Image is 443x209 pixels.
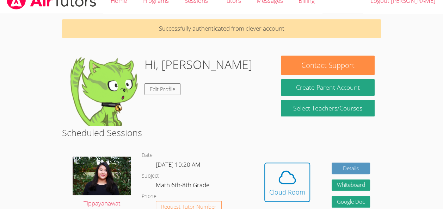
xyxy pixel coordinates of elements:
[281,100,374,116] a: Select Teachers/Courses
[269,187,305,197] div: Cloud Room
[156,180,211,192] dd: Math 6th-8th Grade
[62,19,381,38] p: Successfully authenticated from clever account
[281,79,374,96] button: Create Parent Account
[142,172,159,180] dt: Subject
[264,163,310,202] button: Cloud Room
[144,56,252,74] h1: Hi, [PERSON_NAME]
[144,83,180,95] a: Edit Profile
[62,126,381,139] h2: Scheduled Sessions
[142,151,153,160] dt: Date
[142,192,156,201] dt: Phone
[281,56,374,75] button: Contact Support
[73,157,131,196] img: IMG_0561.jpeg
[332,196,370,208] a: Google Doc
[156,160,201,169] span: [DATE] 10:20 AM
[332,179,370,191] button: Whiteboard
[332,163,370,174] a: Details
[68,56,139,126] img: default.png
